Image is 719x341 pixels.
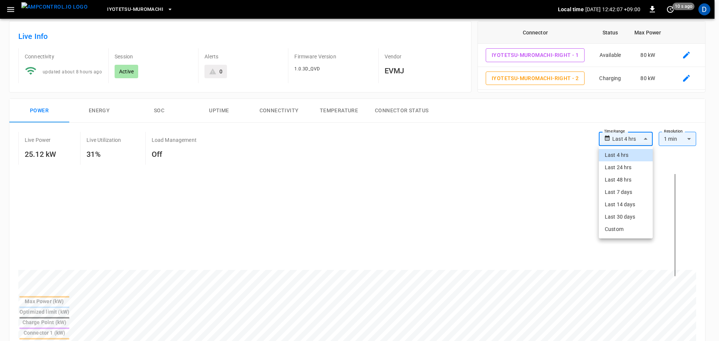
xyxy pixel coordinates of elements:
li: Last 14 days [599,198,653,211]
li: Last 7 days [599,186,653,198]
li: Last 4 hrs [599,149,653,161]
li: Last 30 days [599,211,653,223]
li: Custom [599,223,653,235]
li: Last 48 hrs [599,174,653,186]
li: Last 24 hrs [599,161,653,174]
